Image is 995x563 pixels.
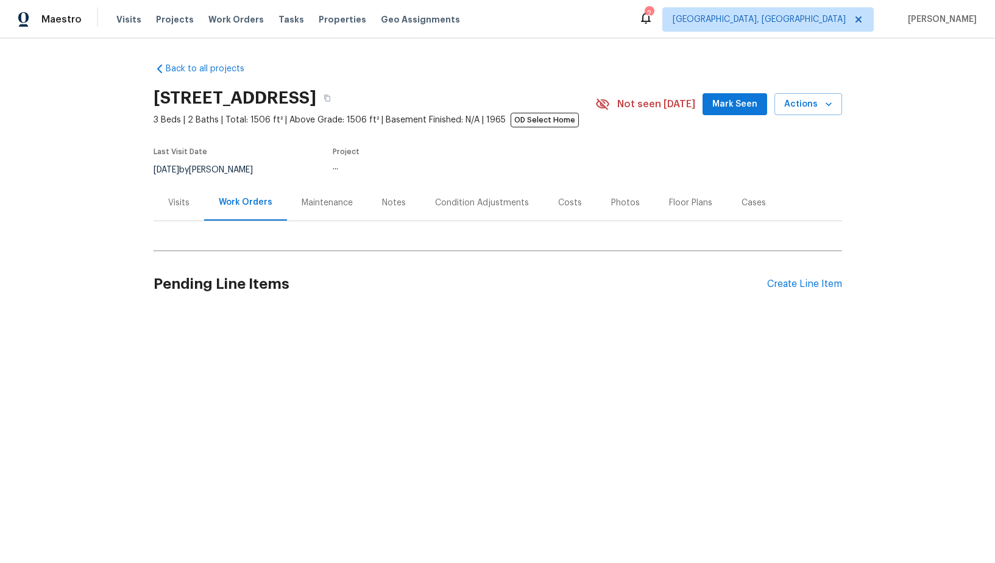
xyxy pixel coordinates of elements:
div: Work Orders [219,196,272,208]
div: Create Line Item [767,278,842,290]
h2: Pending Line Items [154,256,767,313]
span: [PERSON_NAME] [903,13,977,26]
div: Maintenance [302,197,353,209]
span: Properties [319,13,366,26]
span: Not seen [DATE] [617,98,695,110]
span: Visits [116,13,141,26]
h2: [STREET_ADDRESS] [154,92,316,104]
button: Actions [774,93,842,116]
button: Mark Seen [703,93,767,116]
div: Condition Adjustments [435,197,529,209]
button: Copy Address [316,87,338,109]
a: Back to all projects [154,63,271,75]
span: Projects [156,13,194,26]
div: Notes [382,197,406,209]
span: Last Visit Date [154,148,207,155]
div: Visits [168,197,189,209]
span: Maestro [41,13,82,26]
span: Tasks [278,15,304,24]
div: ... [333,163,567,171]
div: 2 [645,7,653,19]
span: [GEOGRAPHIC_DATA], [GEOGRAPHIC_DATA] [673,13,846,26]
div: Floor Plans [669,197,712,209]
span: Work Orders [208,13,264,26]
span: Actions [784,97,832,112]
div: Costs [558,197,582,209]
span: 3 Beds | 2 Baths | Total: 1506 ft² | Above Grade: 1506 ft² | Basement Finished: N/A | 1965 [154,114,595,126]
div: Cases [742,197,766,209]
span: OD Select Home [511,113,579,127]
div: by [PERSON_NAME] [154,163,267,177]
span: Geo Assignments [381,13,460,26]
div: Photos [611,197,640,209]
span: Mark Seen [712,97,757,112]
span: [DATE] [154,166,179,174]
span: Project [333,148,359,155]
